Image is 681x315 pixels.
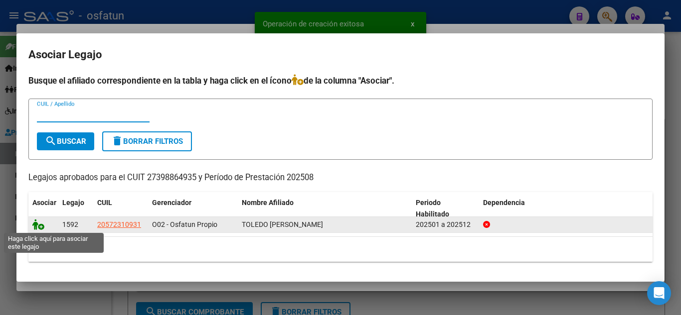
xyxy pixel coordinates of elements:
span: Nombre Afiliado [242,199,294,207]
span: Asociar [32,199,56,207]
datatable-header-cell: Nombre Afiliado [238,192,412,225]
mat-icon: search [45,135,57,147]
span: O02 - Osfatun Propio [152,220,217,228]
p: Legajos aprobados para el CUIT 27398864935 y Período de Prestación 202508 [28,172,653,184]
h2: Asociar Legajo [28,45,653,64]
span: TOLEDO GUILLERMO JULIAN [242,220,323,228]
datatable-header-cell: Dependencia [479,192,653,225]
datatable-header-cell: Legajo [58,192,93,225]
datatable-header-cell: Periodo Habilitado [412,192,479,225]
div: 1 registros [28,237,653,262]
div: 202501 a 202512 [416,219,475,230]
span: 20572310931 [97,220,141,228]
button: Borrar Filtros [102,131,192,151]
span: Borrar Filtros [111,137,183,146]
button: Buscar [37,132,94,150]
datatable-header-cell: Gerenciador [148,192,238,225]
span: Periodo Habilitado [416,199,449,218]
span: Buscar [45,137,86,146]
span: 1592 [62,220,78,228]
span: Dependencia [483,199,525,207]
datatable-header-cell: CUIL [93,192,148,225]
span: Gerenciador [152,199,191,207]
span: CUIL [97,199,112,207]
datatable-header-cell: Asociar [28,192,58,225]
div: Open Intercom Messenger [647,281,671,305]
h4: Busque el afiliado correspondiente en la tabla y haga click en el ícono de la columna "Asociar". [28,74,653,87]
mat-icon: delete [111,135,123,147]
span: Legajo [62,199,84,207]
